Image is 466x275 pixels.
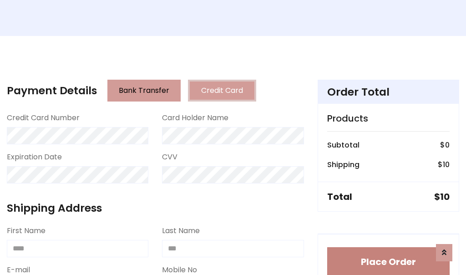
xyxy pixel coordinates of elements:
[443,159,450,170] span: 10
[327,141,360,149] h6: Subtotal
[327,191,352,202] h5: Total
[7,84,97,97] h4: Payment Details
[440,141,450,149] h6: $
[438,160,450,169] h6: $
[327,160,360,169] h6: Shipping
[7,202,304,214] h4: Shipping Address
[188,80,256,102] button: Credit Card
[162,112,228,123] label: Card Holder Name
[107,80,181,102] button: Bank Transfer
[162,152,177,163] label: CVV
[7,152,62,163] label: Expiration Date
[445,140,450,150] span: 0
[440,190,450,203] span: 10
[162,225,200,236] label: Last Name
[327,113,450,124] h5: Products
[7,112,80,123] label: Credit Card Number
[327,86,450,98] h4: Order Total
[434,191,450,202] h5: $
[7,225,46,236] label: First Name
